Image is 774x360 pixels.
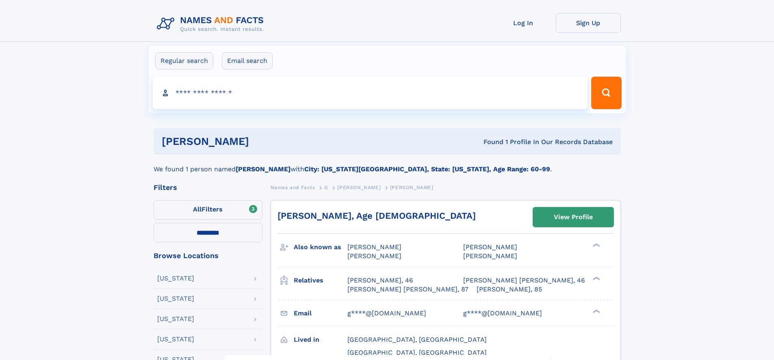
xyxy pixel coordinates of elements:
[294,306,347,320] h3: Email
[271,182,315,192] a: Names and Facts
[294,240,347,254] h3: Also known as
[491,13,556,33] a: Log In
[324,185,328,190] span: G
[591,276,601,281] div: ❯
[236,165,291,173] b: [PERSON_NAME]
[463,276,585,285] a: [PERSON_NAME] [PERSON_NAME], 46
[591,308,601,314] div: ❯
[278,211,476,221] a: [PERSON_NAME], Age [DEMOGRAPHIC_DATA]
[347,285,468,294] a: [PERSON_NAME] [PERSON_NAME], 87
[154,200,262,220] label: Filters
[154,13,271,35] img: Logo Names and Facts
[554,208,593,226] div: View Profile
[162,136,366,147] h1: [PERSON_NAME]
[463,252,517,260] span: [PERSON_NAME]
[533,207,614,227] a: View Profile
[337,185,381,190] span: [PERSON_NAME]
[347,252,401,260] span: [PERSON_NAME]
[157,275,194,282] div: [US_STATE]
[477,285,542,294] a: [PERSON_NAME], 85
[463,243,517,251] span: [PERSON_NAME]
[347,243,401,251] span: [PERSON_NAME]
[154,155,621,174] div: We found 1 person named with .
[193,205,202,213] span: All
[222,52,273,69] label: Email search
[347,336,487,343] span: [GEOGRAPHIC_DATA], [GEOGRAPHIC_DATA]
[390,185,434,190] span: [PERSON_NAME]
[157,316,194,322] div: [US_STATE]
[347,349,487,356] span: [GEOGRAPHIC_DATA], [GEOGRAPHIC_DATA]
[324,182,328,192] a: G
[591,77,621,109] button: Search Button
[154,252,262,259] div: Browse Locations
[337,182,381,192] a: [PERSON_NAME]
[591,243,601,248] div: ❯
[153,77,588,109] input: search input
[304,165,550,173] b: City: [US_STATE][GEOGRAPHIC_DATA], State: [US_STATE], Age Range: 60-99
[347,276,413,285] a: [PERSON_NAME], 46
[155,52,213,69] label: Regular search
[556,13,621,33] a: Sign Up
[157,336,194,343] div: [US_STATE]
[366,138,613,147] div: Found 1 Profile In Our Records Database
[157,295,194,302] div: [US_STATE]
[294,333,347,347] h3: Lived in
[154,184,262,191] div: Filters
[294,274,347,287] h3: Relatives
